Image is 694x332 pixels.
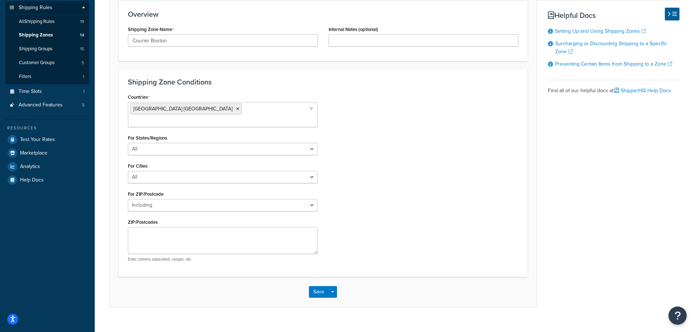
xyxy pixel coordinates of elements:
span: Customer Groups [19,60,55,66]
a: Help Docs [5,173,89,187]
li: Shipping Rules [5,1,89,84]
label: Shipping Zone Name [128,27,174,32]
a: Shipping Groups15 [5,42,89,56]
h3: Helpful Docs [548,11,679,19]
li: Filters [5,70,89,83]
label: Countries [128,94,150,100]
a: Marketplace [5,147,89,160]
span: [GEOGRAPHIC_DATA] [GEOGRAPHIC_DATA] [133,105,232,113]
p: Enter comma separated, ranges, etc [128,257,318,262]
a: Surcharging or Discounting Shipping to a Specific Zone [555,40,667,55]
label: For States/Regions [128,135,167,141]
a: ShipperHQ Help Docs [615,87,671,94]
span: 1 [83,74,84,80]
span: 5 [82,102,85,108]
span: Time Slots [19,89,42,95]
span: Shipping Zones [19,32,53,38]
label: ZIP/Postcodes [128,219,158,225]
span: All Shipping Rules [19,19,55,25]
button: Open Resource Center [668,306,687,325]
span: Shipping Rules [19,5,52,11]
label: For Cities [128,163,148,169]
span: Shipping Groups [19,46,52,52]
label: Internal Notes (optional) [329,27,378,32]
span: 19 [80,19,84,25]
button: Save [309,286,329,298]
a: Shipping Zones14 [5,28,89,42]
span: Analytics [20,164,40,170]
a: Advanced Features5 [5,98,89,112]
a: AllShipping Rules19 [5,15,89,28]
li: Time Slots [5,85,89,98]
span: 15 [80,46,84,52]
a: Filters1 [5,70,89,83]
a: Shipping Rules [5,1,89,15]
h3: Shipping Zone Conditions [128,78,518,86]
span: Test Your Rates [20,137,55,143]
a: Preventing Certain Items from Shipping to a Zone [555,60,672,68]
span: 5 [82,60,84,66]
a: Test Your Rates [5,133,89,146]
button: Hide Help Docs [665,8,679,20]
li: Advanced Features [5,98,89,112]
span: Filters [19,74,31,80]
div: Resources [5,125,89,131]
li: Shipping Groups [5,42,89,56]
div: Find all of our helpful docs at: [548,80,679,96]
a: Customer Groups5 [5,56,89,70]
span: Advanced Features [19,102,63,108]
a: Analytics [5,160,89,173]
li: Shipping Zones [5,28,89,42]
label: For ZIP/Postcode [128,191,164,197]
span: Help Docs [20,177,44,183]
h3: Overview [128,10,518,18]
span: 1 [83,89,85,95]
a: Time Slots1 [5,85,89,98]
span: Marketplace [20,150,47,156]
a: Setting Up and Using Shipping Zones [555,27,646,35]
span: 14 [80,32,84,38]
li: Customer Groups [5,56,89,70]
